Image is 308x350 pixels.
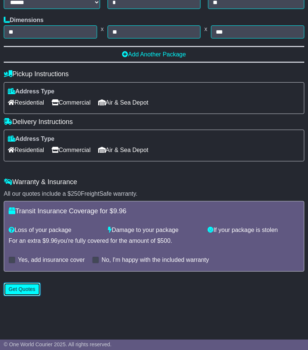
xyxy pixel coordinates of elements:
[200,25,211,32] span: x
[4,118,304,126] h4: Delivery Instructions
[8,97,44,108] span: Residential
[4,70,304,78] h4: Pickup Instructions
[97,25,108,32] span: x
[102,256,209,263] label: No, I'm happy with the included warranty
[104,226,203,233] div: Damage to your package
[4,178,304,186] h4: Warranty & Insurance
[8,88,55,95] label: Address Type
[18,256,85,263] label: Yes, add insurance cover
[46,238,57,244] span: 9.96
[52,144,90,156] span: Commercial
[8,135,55,142] label: Address Type
[52,97,90,108] span: Commercial
[9,207,299,215] h4: Transit Insurance Coverage for $
[204,226,303,233] div: If your package is stolen
[98,97,149,108] span: Air & Sea Depot
[4,16,44,24] label: Dimensions
[9,237,299,244] div: For an extra $ you're fully covered for the amount of $ .
[161,238,171,244] span: 500
[98,144,149,156] span: Air & Sea Depot
[4,283,40,296] button: Get Quotes
[71,191,81,197] span: 250
[4,341,112,347] span: © One World Courier 2025. All rights reserved.
[5,226,104,233] div: Loss of your package
[122,51,186,58] a: Add Another Package
[113,207,126,215] span: 9.96
[8,144,44,156] span: Residential
[4,190,304,197] div: All our quotes include a $ FreightSafe warranty.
